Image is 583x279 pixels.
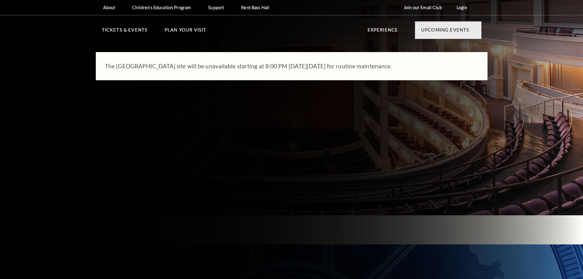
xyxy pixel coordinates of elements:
[241,5,269,10] p: Rent Bass Hall
[421,26,469,37] p: Upcoming Events
[132,5,191,10] p: Children's Education Program
[208,5,224,10] p: Support
[102,26,148,37] p: Tickets & Events
[165,26,207,37] p: Plan Your Visit
[368,26,398,37] p: Experience
[103,5,115,10] p: About
[105,61,460,71] p: The [GEOGRAPHIC_DATA] site will be unavailable starting at 8:00 PM [DATE][DATE] for routine maint...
